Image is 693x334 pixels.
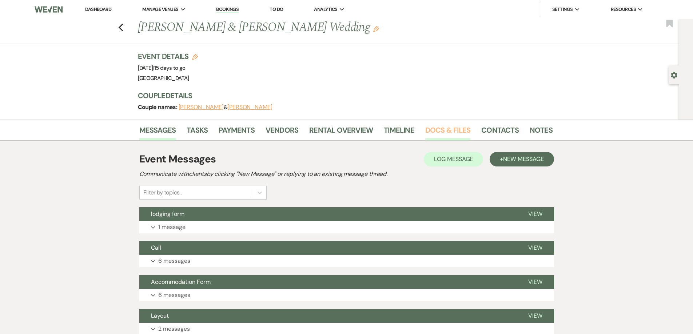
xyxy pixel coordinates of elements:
button: View [517,309,554,323]
h1: [PERSON_NAME] & [PERSON_NAME] Wedding [138,19,464,36]
button: 6 messages [139,255,554,267]
span: 15 days to go [154,64,186,72]
h1: Event Messages [139,152,216,167]
button: View [517,241,554,255]
span: lodging form [151,210,184,218]
span: View [528,278,542,286]
span: Resources [611,6,636,13]
span: View [528,312,542,319]
button: Open lead details [671,71,677,78]
p: 6 messages [158,256,190,266]
button: Call [139,241,517,255]
p: 1 message [158,222,186,232]
span: & [179,104,272,111]
p: 6 messages [158,290,190,300]
a: Contacts [481,124,519,140]
span: View [528,210,542,218]
span: | [153,64,186,72]
span: Call [151,244,161,251]
a: Timeline [384,124,414,140]
p: 2 messages [158,324,190,334]
span: Analytics [314,6,337,13]
h3: Event Details [138,51,198,61]
h2: Communicate with clients by clicking "New Message" or replying to an existing message thread. [139,170,554,178]
a: Dashboard [85,6,111,12]
a: Payments [219,124,255,140]
a: Rental Overview [309,124,373,140]
a: Notes [530,124,553,140]
img: Weven Logo [35,2,62,17]
button: Edit [373,25,379,32]
button: Layout [139,309,517,323]
span: Manage Venues [142,6,178,13]
span: [DATE] [138,64,186,72]
button: [PERSON_NAME] [227,104,272,110]
span: Log Message [434,155,473,163]
a: Bookings [216,6,239,13]
div: Filter by topics... [143,188,182,197]
button: 6 messages [139,289,554,301]
span: Accommodation Form [151,278,211,286]
button: Accommodation Form [139,275,517,289]
button: View [517,207,554,221]
button: View [517,275,554,289]
button: 1 message [139,221,554,233]
h3: Couple Details [138,90,545,101]
a: To Do [270,6,283,12]
span: New Message [503,155,543,163]
span: Layout [151,312,169,319]
button: [PERSON_NAME] [179,104,224,110]
a: Docs & Files [425,124,470,140]
a: Messages [139,124,176,140]
button: +New Message [490,152,554,166]
span: Couple names: [138,103,179,111]
a: Vendors [266,124,298,140]
a: Tasks [187,124,208,140]
span: View [528,244,542,251]
button: Log Message [424,152,483,166]
span: Settings [552,6,573,13]
span: [GEOGRAPHIC_DATA] [138,75,189,82]
button: lodging form [139,207,517,221]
